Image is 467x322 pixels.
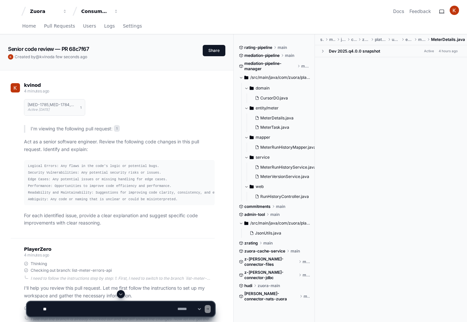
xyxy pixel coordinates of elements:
[422,48,436,54] span: Active
[409,8,431,15] button: Feedback
[239,218,310,229] button: /src/main/java/com/zuora/platform/admintool/util
[24,88,49,93] span: 4 minutes ago
[36,54,40,59] span: @
[244,61,296,72] span: mediation-pipeline-manager
[244,204,271,209] span: commitments
[11,83,20,92] img: ACg8ocIO7jtkWN8S2iLRBR-u1BMcRY5-kg2T8U2dj_CWIxGKEUqXVg=s96-c
[244,283,252,288] span: hudi
[244,270,298,280] span: z-[PERSON_NAME]-connector-jdbc
[250,153,254,161] svg: Directory
[79,5,121,17] button: Consumption
[291,248,300,254] span: main
[244,74,248,81] svg: Directory
[24,82,41,88] span: kvinod
[81,8,110,15] div: Consumption
[260,174,309,179] span: MeterVersionService.java
[329,49,380,54] div: Dev 2025.q4.0.0 snapshot
[260,125,289,130] span: MeterTask.java
[362,37,369,42] span: zuora
[250,84,254,92] svg: Directory
[285,53,294,58] span: main
[244,83,316,93] button: domain
[28,107,50,111] span: Active [DATE]
[303,259,310,264] span: main
[31,125,215,133] p: I'm viewing the following pull request:
[44,19,75,34] a: Pull Requests
[250,104,254,112] svg: Directory
[255,231,281,236] span: JsonUtils.java
[22,19,36,34] a: Home
[24,252,49,257] span: 4 minutes ago
[260,165,316,170] span: MeterRunHistoryService.java
[256,85,270,91] span: domain
[244,241,258,246] span: zrating
[418,37,426,42] span: meter
[341,37,346,42] span: java
[44,24,75,28] span: Pull Requests
[24,99,85,116] button: [MED-1785,MED-1784,MED-1783] list meter errors API, list meter runs API, get meter defn APIActive...
[250,75,310,80] span: /src/main/java/com/zuora/platform/usage
[244,132,316,143] button: mapper
[244,181,316,192] button: web
[104,24,115,28] span: Logs
[40,54,52,59] span: kvinod
[244,152,316,163] button: service
[260,115,294,121] span: MeterDetails.java
[252,93,312,103] button: CursorDO.java
[24,284,215,300] p: I'll help you review this pull request. Let me first follow the instructions to set up my workspa...
[24,212,215,227] p: For each identified issue, provide a clear explanation and suggest specific code improvements wit...
[256,105,279,111] span: entity/meter
[431,37,465,42] span: MeterDetails.java
[250,183,254,191] svg: Directory
[123,24,142,28] span: Settings
[270,212,280,217] span: main
[258,283,280,288] span: zuora-main
[24,247,51,251] span: PlayerZero
[405,37,413,42] span: entity
[244,103,316,113] button: entity/meter
[83,24,96,28] span: Users
[123,19,142,34] a: Settings
[83,19,96,34] a: Users
[15,54,87,60] span: Created by
[260,95,288,101] span: CursorDO.java
[244,45,272,50] span: rating-pipeline
[439,49,458,54] div: 4 hours ago
[31,268,112,273] span: Checking out branch: list-meter-errors-api
[303,272,310,278] span: main
[52,54,87,59] span: a few seconds ago
[80,105,82,110] span: 1
[27,5,70,17] button: Zuora
[244,219,248,227] svg: Directory
[393,8,404,15] a: Docs
[260,194,309,199] span: RunHistoryController.java
[250,221,310,226] span: /src/main/java/com/zuora/platform/admintool/util
[104,19,115,34] a: Logs
[247,229,306,238] button: JsonUtils.java
[329,37,336,42] span: main
[244,212,265,217] span: admin-tool
[239,72,310,83] button: /src/main/java/com/zuora/platform/usage
[28,103,77,107] h1: [MED-1785,MED-1784,MED-1783] list meter errors API, list meter runs API, get meter defn API
[31,276,215,281] div: I need to follow the instructions step by step: 1. First, I need to switch to the branch `list-me...
[263,241,273,246] span: main
[252,172,316,181] button: MeterVersionService.java
[203,45,225,56] button: Share
[244,248,285,254] span: zuora-cache-service
[256,184,264,189] span: web
[256,155,270,160] span: service
[351,37,356,42] span: com
[278,45,287,50] span: main
[301,64,310,69] span: main
[252,113,312,123] button: MeterDetails.java
[450,6,459,15] img: ACg8ocIO7jtkWN8S2iLRBR-u1BMcRY5-kg2T8U2dj_CWIxGKEUqXVg=s96-c
[276,204,285,209] span: main
[244,53,280,58] span: mediation-pipeline
[446,300,464,318] iframe: Open customer support
[256,135,270,140] span: mapper
[28,164,254,201] code: Logical Errors: Any flaws in the code's logic or potential bugs. Security Vulnerabilities: Any po...
[252,163,316,172] button: MeterRunHistoryService.java
[260,145,316,150] span: MeterRunHistoryMapper.java
[392,37,400,42] span: usage
[30,8,59,15] div: Zuora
